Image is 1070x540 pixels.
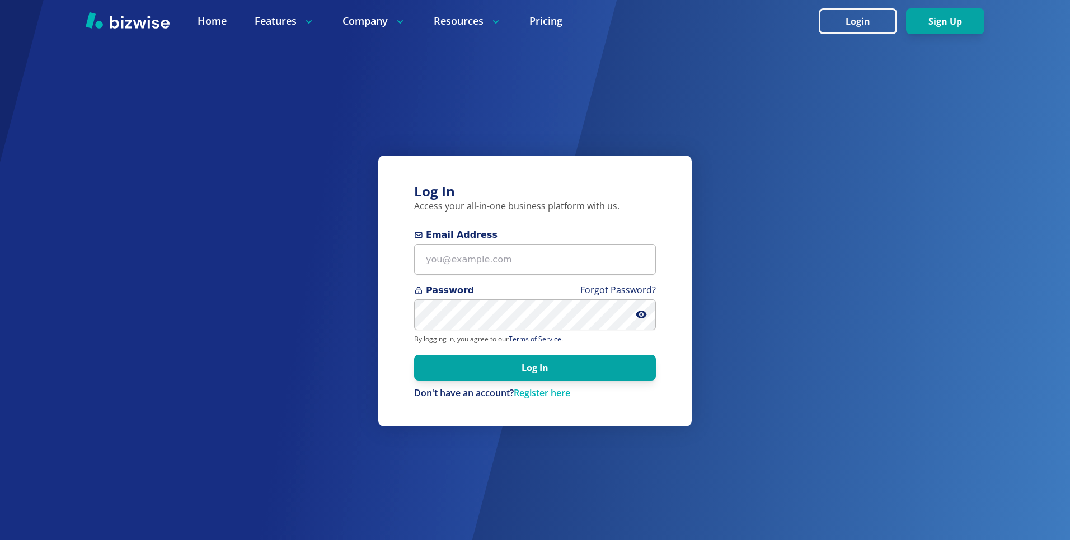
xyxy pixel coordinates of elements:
[414,387,656,400] p: Don't have an account?
[906,16,984,27] a: Sign Up
[529,14,562,28] a: Pricing
[255,14,315,28] p: Features
[414,228,656,242] span: Email Address
[819,8,897,34] button: Login
[509,334,561,344] a: Terms of Service
[414,244,656,275] input: you@example.com
[198,14,227,28] a: Home
[906,8,984,34] button: Sign Up
[342,14,406,28] p: Company
[414,335,656,344] p: By logging in, you agree to our .
[414,284,656,297] span: Password
[86,12,170,29] img: Bizwise Logo
[819,16,906,27] a: Login
[514,387,570,399] a: Register here
[414,387,656,400] div: Don't have an account?Register here
[414,182,656,201] h3: Log In
[580,284,656,296] a: Forgot Password?
[414,200,656,213] p: Access your all-in-one business platform with us.
[434,14,501,28] p: Resources
[414,355,656,381] button: Log In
